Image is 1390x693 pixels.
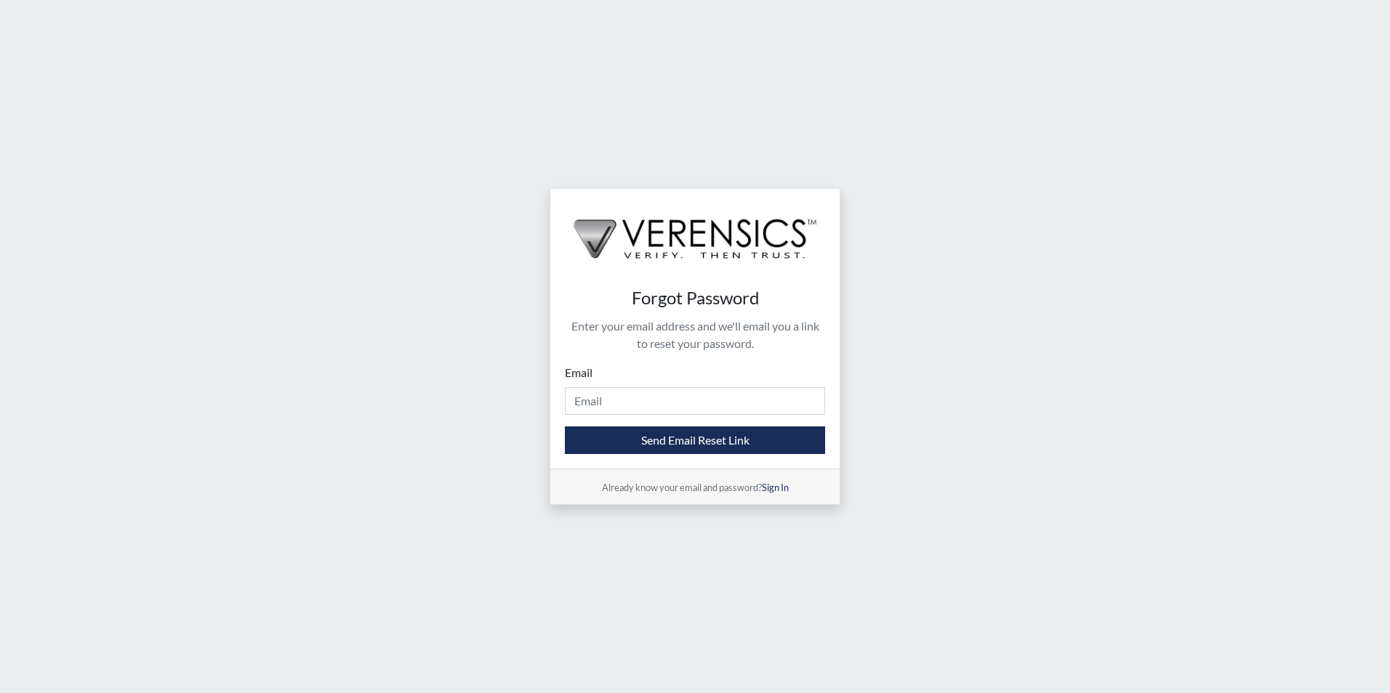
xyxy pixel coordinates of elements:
[565,317,825,352] p: Enter your email address and we'll email you a link to reset your password.
[565,288,825,309] h4: Forgot Password
[565,364,592,381] label: Email
[565,387,825,415] input: Email
[762,482,789,493] a: Sign In
[550,189,840,273] img: logo-wide-black.2aad4157.png
[602,482,789,493] small: Already know your email and password?
[565,426,825,454] button: Send Email Reset Link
